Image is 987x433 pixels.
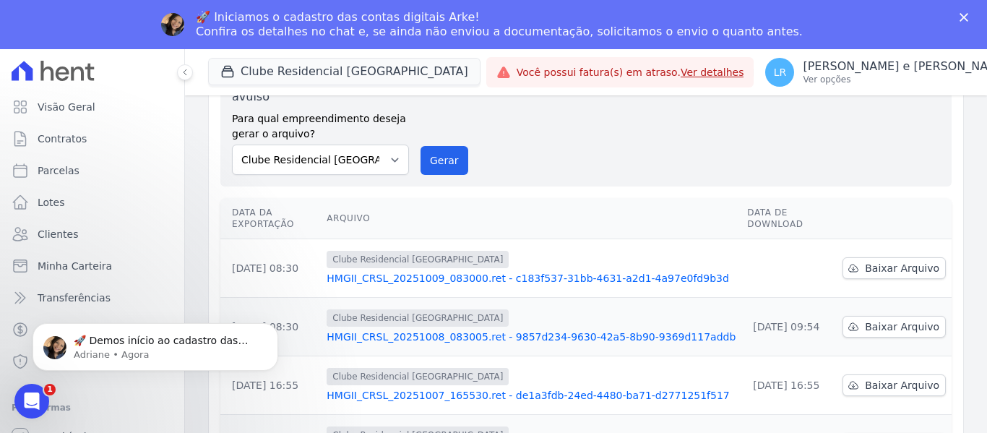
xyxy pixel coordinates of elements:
span: Lotes [38,195,65,210]
iframe: Intercom notifications mensagem [11,293,300,394]
a: Crédito [6,315,178,344]
span: Baixar Arquivo [865,261,939,275]
a: Minha Carteira [6,252,178,280]
span: Baixar Arquivo [865,378,939,393]
img: Profile image for Adriane [161,13,184,36]
a: Baixar Arquivo [842,257,946,279]
button: Clube Residencial [GEOGRAPHIC_DATA] [208,58,480,85]
span: Você possui fatura(s) em atraso. [517,65,744,80]
iframe: Intercom live chat [14,384,49,419]
a: Clientes [6,220,178,249]
a: Baixar Arquivo [842,374,946,396]
div: 🚀 Iniciamos o cadastro das contas digitais Arke! Confira os detalhes no chat e, se ainda não envi... [196,10,803,39]
a: HMGII_CRSL_20251008_083005.ret - 9857d234-9630-42a5-8b90-9369d117addb [327,330,736,344]
label: Para qual empreendimento deseja gerar o arquivo? [232,106,409,142]
span: Clube Residencial [GEOGRAPHIC_DATA] [327,368,509,385]
a: Parcelas [6,156,178,185]
button: Gerar [421,146,468,175]
a: Negativação [6,347,178,376]
span: Baixar Arquivo [865,320,939,334]
span: Parcelas [38,163,79,178]
span: Transferências [38,291,111,305]
a: Ver detalhes [681,67,744,78]
a: HMGII_CRSL_20251007_165530.ret - de1a3fdb-24ed-4480-ba71-d2771251f517 [327,388,736,403]
td: [DATE] 08:30 [220,239,321,298]
span: Contratos [38,132,87,146]
div: Plataformas [12,399,173,416]
td: [DATE] 09:54 [741,298,837,356]
a: HMGII_CRSL_20251009_083000.ret - c183f537-31bb-4631-a2d1-4a97e0fd9b3d [327,271,736,286]
a: Visão Geral [6,93,178,121]
a: Lotes [6,188,178,217]
th: Arquivo [321,198,741,239]
td: [DATE] 16:55 [741,356,837,415]
span: Clube Residencial [GEOGRAPHIC_DATA] [327,309,509,327]
a: Transferências [6,283,178,312]
span: 1 [44,384,56,395]
span: LR [774,67,787,77]
th: Data de Download [741,198,837,239]
span: Clientes [38,227,78,241]
p: Message from Adriane, sent Agora [63,56,249,69]
span: Clube Residencial [GEOGRAPHIC_DATA] [327,251,509,268]
span: Visão Geral [38,100,95,114]
a: Baixar Arquivo [842,316,946,338]
span: 🚀 Demos início ao cadastro das Contas Digitais Arke! Iniciamos a abertura para clientes do modelo... [63,42,246,341]
a: Contratos [6,124,178,153]
div: Fechar [960,13,974,22]
span: Minha Carteira [38,259,112,273]
th: Data da Exportação [220,198,321,239]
